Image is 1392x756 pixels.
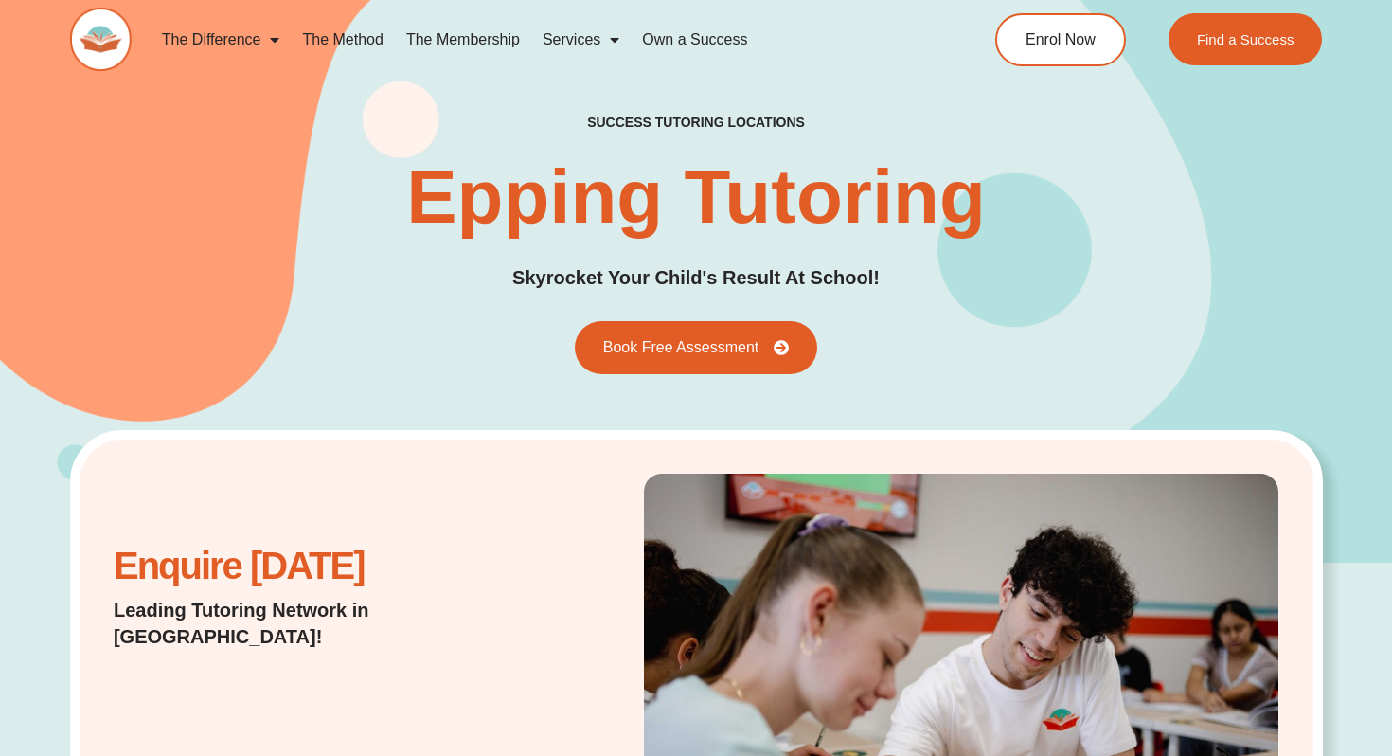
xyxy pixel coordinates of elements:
a: Own a Success [631,18,758,62]
a: Enrol Now [995,13,1126,66]
h1: Epping Tutoring [406,159,986,235]
a: The Method [291,18,394,62]
h2: Enquire [DATE] [114,554,530,578]
a: Book Free Assessment [575,321,818,374]
span: Book Free Assessment [603,340,759,355]
a: The Membership [395,18,531,62]
h2: success tutoring locations [587,114,805,131]
h2: Leading Tutoring Network in [GEOGRAPHIC_DATA]! [114,597,530,650]
a: Find a Success [1169,13,1323,65]
nav: Menu [151,18,924,62]
h2: Skyrocket Your Child's Result At School! [512,263,880,293]
span: Find a Success [1197,32,1294,46]
a: The Difference [151,18,292,62]
a: Services [531,18,631,62]
span: Enrol Now [1026,32,1096,47]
